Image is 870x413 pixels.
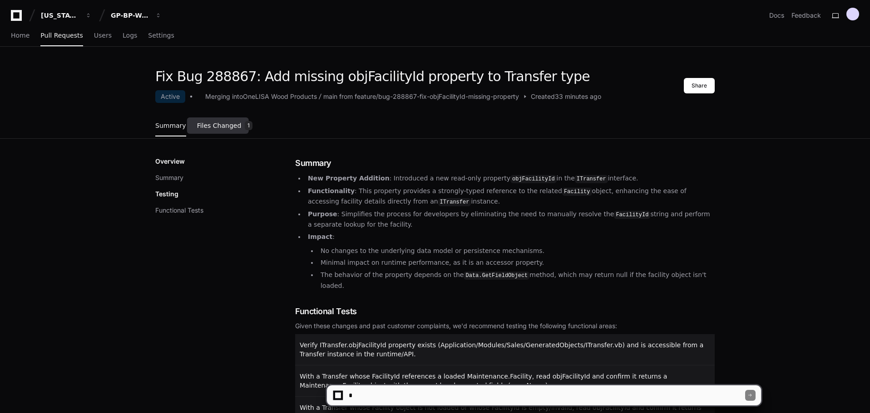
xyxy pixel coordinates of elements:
[155,206,203,215] button: Functional Tests
[555,92,601,101] span: 33 minutes ago
[684,78,715,93] button: Share
[438,198,471,206] code: ITransfer
[305,173,715,184] li: : Introduced a new read-only property in the interface.
[123,33,137,38] span: Logs
[575,175,608,183] code: ITransfer
[464,272,529,280] code: Data.GetFieldObject
[562,188,592,196] code: Facility
[155,189,178,199] p: Testing
[305,186,715,207] li: : This property provides a strongly-typed reference to the related object, enhancing the ease of ...
[323,92,519,101] div: main from feature/bug-288867-fix-objFacilityId-missing-property
[155,90,185,103] div: Active
[300,373,667,389] span: With a Transfer whose FacilityId references a loaded Maintenance.Facility, read objFacilityId and...
[243,92,317,101] div: OneLISA Wood Products
[155,68,601,85] h1: Fix Bug 288867: Add missing objFacilityId property to Transfer type
[148,33,174,38] span: Settings
[40,25,83,46] a: Pull Requests
[205,92,243,101] div: Merging into
[614,211,650,219] code: FacilityId
[11,25,30,46] a: Home
[40,33,83,38] span: Pull Requests
[148,25,174,46] a: Settings
[111,11,150,20] div: GP-BP-WoodProducts
[295,305,357,318] span: Functional Tests
[308,175,390,182] strong: New Property Addition
[295,321,715,330] div: Given these changes and past customer complaints, we'd recommend testing the following functional...
[107,7,165,24] button: GP-BP-WoodProducts
[94,25,112,46] a: Users
[295,157,715,170] h1: Summary
[300,341,703,358] span: Verify ITransfer.objFacilityId property exists (Application/Modules/Sales/GeneratedObjects/ITrans...
[305,209,715,230] li: : Simplifies the process for developers by eliminating the need to manually resolve the string an...
[155,123,186,128] span: Summary
[308,210,337,218] strong: Purpose
[245,121,252,130] span: 1
[155,173,183,182] button: Summary
[510,175,557,183] code: objFacilityId
[791,11,821,20] button: Feedback
[308,233,332,240] strong: Impact
[94,33,112,38] span: Users
[197,123,242,128] span: Files Changed
[37,7,95,24] button: [US_STATE] Pacific
[41,11,80,20] div: [US_STATE] Pacific
[11,33,30,38] span: Home
[318,258,715,268] li: Minimal impact on runtime performance, as it is an accessor property.
[155,157,185,166] p: Overview
[531,92,555,101] span: Created
[308,187,355,194] strong: Functionality
[769,11,784,20] a: Docs
[305,232,715,291] li: :
[318,246,715,256] li: No changes to the underlying data model or persistence mechanisms.
[318,270,715,291] li: The behavior of the property depends on the method, which may return null if the facility object ...
[123,25,137,46] a: Logs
